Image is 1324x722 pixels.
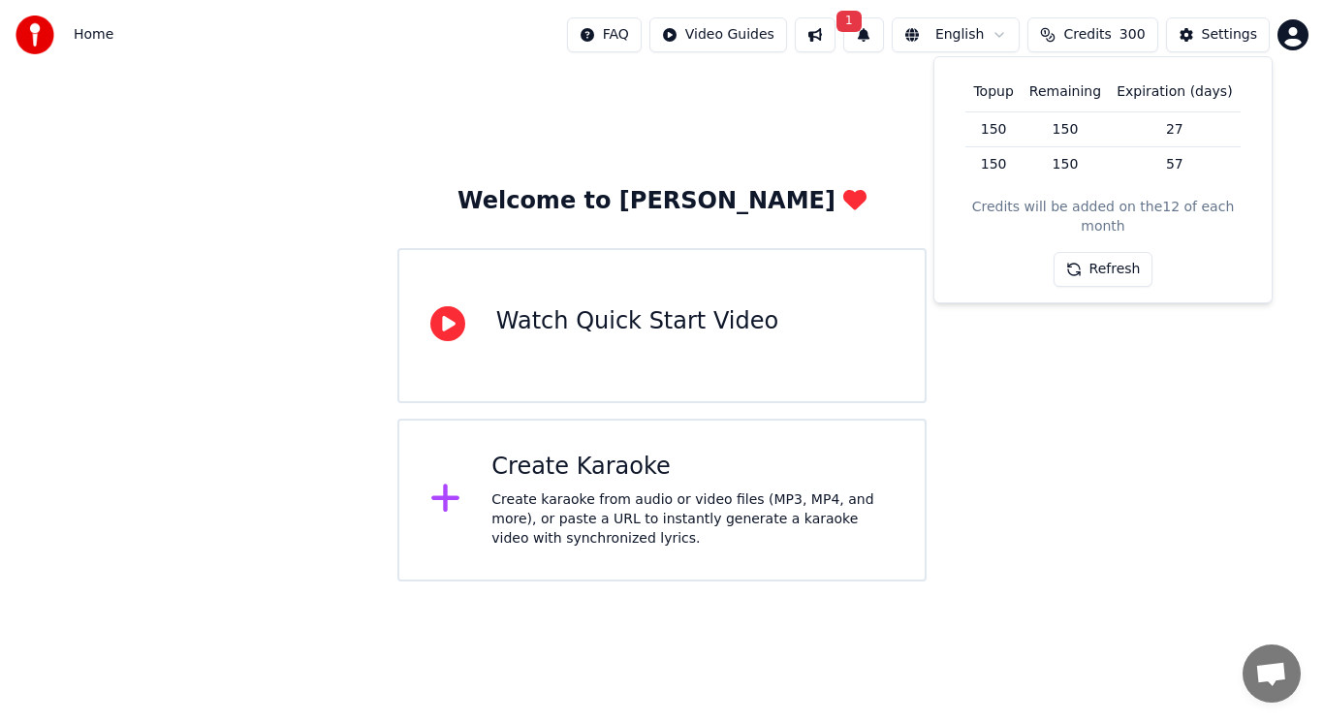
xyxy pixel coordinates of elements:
[1243,644,1301,703] div: Open chat
[1022,147,1109,182] td: 150
[491,490,894,549] div: Create karaoke from audio or video files (MP3, MP4, and more), or paste a URL to instantly genera...
[1109,73,1240,111] th: Expiration (days)
[950,198,1256,236] div: Credits will be added on the 12 of each month
[74,25,113,45] nav: breadcrumb
[16,16,54,54] img: youka
[1027,17,1157,52] button: Credits300
[1202,25,1257,45] div: Settings
[1109,111,1240,147] td: 27
[965,111,1021,147] td: 150
[74,25,113,45] span: Home
[843,17,884,52] button: 1
[491,452,894,483] div: Create Karaoke
[457,186,867,217] div: Welcome to [PERSON_NAME]
[1063,25,1111,45] span: Credits
[567,17,642,52] button: FAQ
[1119,25,1146,45] span: 300
[1022,111,1109,147] td: 150
[1166,17,1270,52] button: Settings
[1054,252,1153,287] button: Refresh
[1022,73,1109,111] th: Remaining
[649,17,787,52] button: Video Guides
[496,306,778,337] div: Watch Quick Start Video
[1109,147,1240,182] td: 57
[965,147,1021,182] td: 150
[836,11,862,32] span: 1
[965,73,1021,111] th: Topup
